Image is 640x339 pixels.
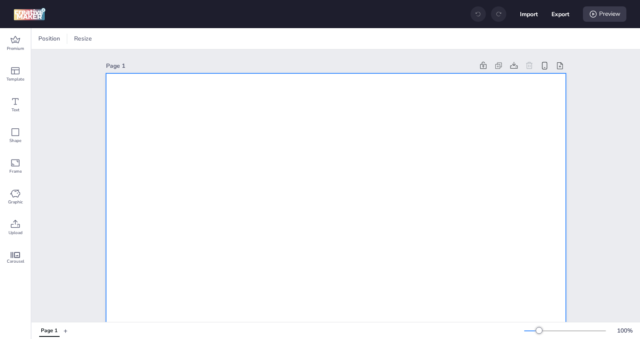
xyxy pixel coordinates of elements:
[14,8,46,20] img: logo Creative Maker
[9,137,21,144] span: Shape
[8,199,23,206] span: Graphic
[63,323,68,338] button: +
[35,323,63,338] div: Tabs
[7,45,24,52] span: Premium
[72,34,94,43] span: Resize
[551,5,569,23] button: Export
[583,6,626,22] div: Preview
[11,107,20,113] span: Text
[520,5,538,23] button: Import
[6,76,24,83] span: Template
[614,326,635,335] div: 100 %
[41,327,57,335] div: Page 1
[9,168,22,175] span: Frame
[106,61,474,70] div: Page 1
[9,229,23,236] span: Upload
[7,258,24,265] span: Carousel
[37,34,62,43] span: Position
